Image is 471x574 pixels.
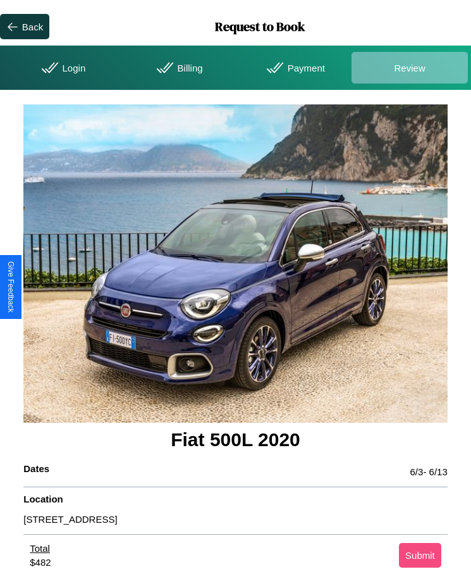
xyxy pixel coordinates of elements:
[22,22,43,32] div: Back
[236,52,352,84] div: Payment
[23,423,448,457] h3: Fiat 500L 2020
[399,543,441,568] button: Submit
[352,52,468,84] div: Review
[23,511,448,528] p: [STREET_ADDRESS]
[23,104,448,423] img: car
[49,18,471,35] h1: Request to Book
[119,52,236,84] div: Billing
[23,463,49,480] h4: Dates
[30,557,51,568] div: $ 482
[3,52,119,84] div: Login
[30,543,51,557] div: Total
[410,463,448,480] p: 6 / 3 - 6 / 13
[23,494,448,511] h4: Location
[6,261,15,313] div: Give Feedback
